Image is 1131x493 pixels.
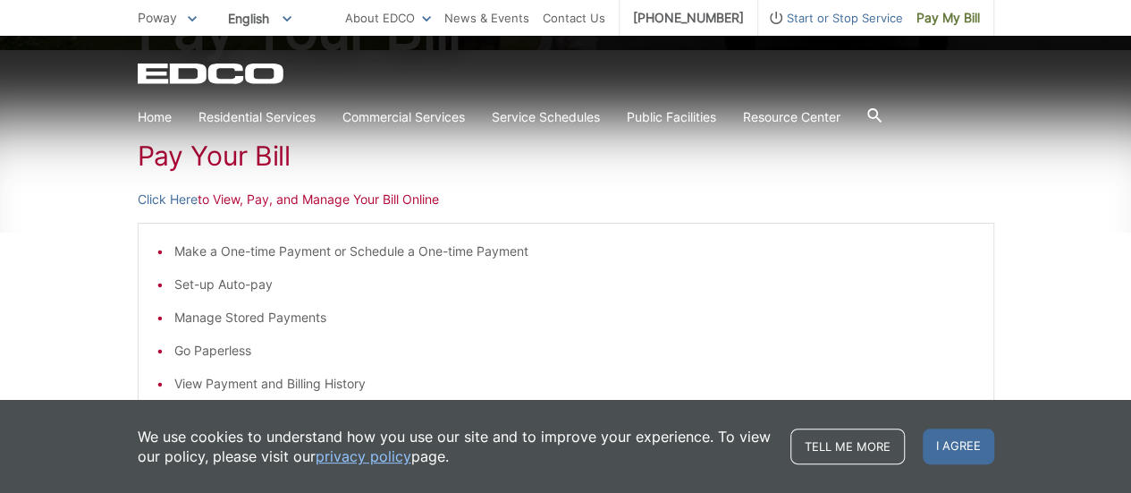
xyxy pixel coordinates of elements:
h1: Pay Your Bill [138,140,994,172]
li: Set-up Auto-pay [174,275,975,294]
a: Click Here [138,190,198,209]
p: We use cookies to understand how you use our site and to improve your experience. To view our pol... [138,427,772,466]
a: Tell me more [790,429,905,464]
a: Commercial Services [342,107,465,127]
li: Go Paperless [174,341,975,361]
a: EDCD logo. Return to the homepage. [138,63,286,84]
span: Pay My Bill [916,8,980,28]
a: Service Schedules [492,107,600,127]
li: Manage Stored Payments [174,308,975,327]
span: Poway [138,10,177,25]
a: Residential Services [198,107,316,127]
a: News & Events [444,8,529,28]
a: Public Facilities [627,107,716,127]
a: Contact Us [543,8,605,28]
a: About EDCO [345,8,431,28]
a: Resource Center [743,107,840,127]
span: I agree [923,429,994,464]
li: View Payment and Billing History [174,374,975,394]
a: privacy policy [316,446,411,466]
p: to View, Pay, and Manage Your Bill Online [138,190,994,209]
li: Make a One-time Payment or Schedule a One-time Payment [174,242,975,261]
span: English [215,4,305,33]
a: Home [138,107,172,127]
